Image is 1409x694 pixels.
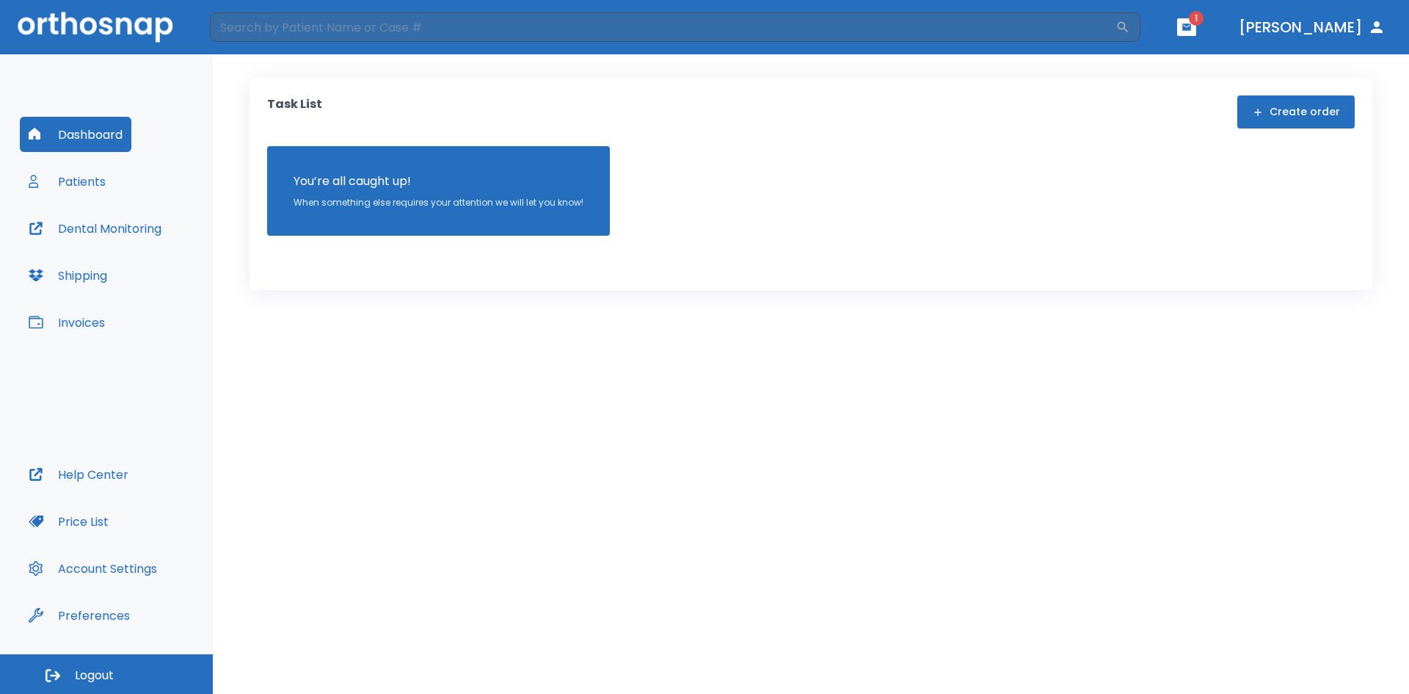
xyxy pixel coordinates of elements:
[1237,95,1355,129] button: Create order
[210,12,1115,42] input: Search by Patient Name or Case #
[20,117,131,152] button: Dashboard
[20,457,137,492] button: Help Center
[20,598,139,633] button: Preferences
[20,551,166,586] button: Account Settings
[75,668,114,684] span: Logout
[1189,11,1204,26] span: 1
[20,305,114,340] button: Invoices
[294,173,583,190] p: You’re all caught up!
[20,504,117,539] button: Price List
[20,164,114,199] button: Patients
[18,12,173,42] img: Orthosnap
[294,196,583,209] p: When something else requires your attention we will let you know!
[127,609,140,622] div: Tooltip anchor
[1233,14,1391,40] button: [PERSON_NAME]
[267,95,322,129] p: Task List
[20,211,170,246] button: Dental Monitoring
[20,258,116,293] button: Shipping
